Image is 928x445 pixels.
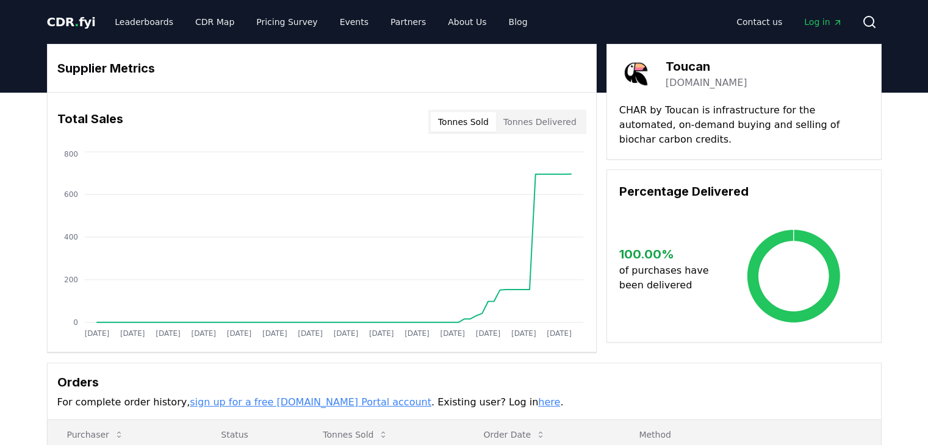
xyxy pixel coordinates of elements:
p: of purchases have been delivered [619,263,719,293]
a: Events [330,11,378,33]
tspan: [DATE] [262,329,287,338]
a: Pricing Survey [246,11,327,33]
tspan: [DATE] [120,329,145,338]
a: Blog [499,11,538,33]
tspan: [DATE] [405,329,430,338]
tspan: [DATE] [84,329,109,338]
h3: Percentage Delivered [619,182,869,201]
tspan: [DATE] [369,329,394,338]
a: About Us [438,11,496,33]
span: . [74,15,79,29]
tspan: [DATE] [298,329,323,338]
tspan: [DATE] [333,329,358,338]
p: For complete order history, . Existing user? Log in . [57,395,871,410]
tspan: [DATE] [511,329,536,338]
a: Log in [794,11,852,33]
h3: Toucan [666,57,747,76]
p: Status [211,429,293,441]
a: Contact us [727,11,792,33]
tspan: 600 [64,190,78,199]
img: Toucan-logo [619,57,653,91]
nav: Main [105,11,537,33]
a: sign up for a free [DOMAIN_NAME] Portal account [190,396,431,408]
h3: Orders [57,373,871,391]
tspan: [DATE] [191,329,216,338]
tspan: [DATE] [547,329,572,338]
h3: 100.00 % [619,245,719,263]
a: Partners [381,11,436,33]
button: Tonnes Sold [431,112,496,132]
h3: Total Sales [57,110,123,134]
tspan: [DATE] [440,329,465,338]
h3: Supplier Metrics [57,59,586,77]
a: CDR.fyi [47,13,96,30]
span: Log in [804,16,842,28]
tspan: [DATE] [226,329,251,338]
a: CDR Map [185,11,244,33]
p: Method [629,429,871,441]
a: [DOMAIN_NAME] [666,76,747,90]
tspan: [DATE] [156,329,181,338]
a: Leaderboards [105,11,183,33]
tspan: 800 [64,150,78,158]
tspan: 400 [64,233,78,241]
span: CDR fyi [47,15,96,29]
p: CHAR by Toucan is infrastructure for the automated, on-demand buying and selling of biochar carbo... [619,103,869,147]
tspan: 0 [73,318,78,327]
nav: Main [727,11,852,33]
tspan: 200 [64,276,78,284]
a: here [538,396,560,408]
button: Tonnes Delivered [496,112,584,132]
tspan: [DATE] [476,329,501,338]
